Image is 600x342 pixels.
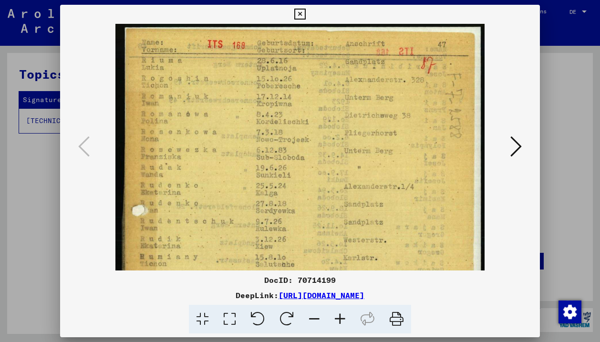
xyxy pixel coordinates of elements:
[559,301,581,323] img: Zustimmung ändern
[60,290,540,301] div: DeepLink:
[279,290,364,300] a: [URL][DOMAIN_NAME]
[60,274,540,286] div: DocID: 70714199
